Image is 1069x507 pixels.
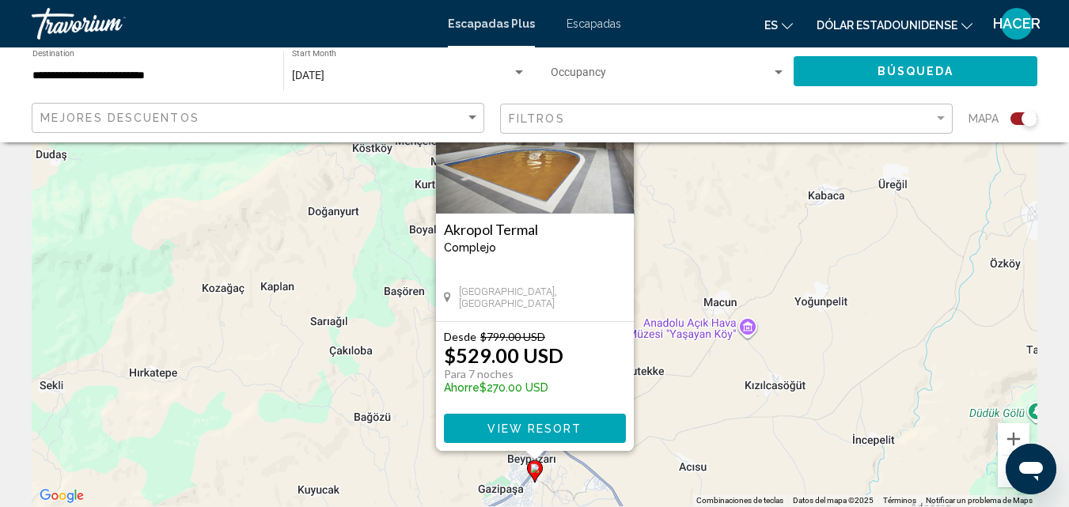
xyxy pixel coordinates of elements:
span: Datos del mapa ©2025 [793,496,874,505]
button: Reducir [998,456,1029,487]
button: Filter [500,103,953,135]
a: Abre esta zona en Google Maps (se abre en una nueva ventana) [36,486,88,506]
button: Menú de usuario [996,7,1037,40]
span: [DATE] [292,69,324,81]
font: es [764,19,778,32]
a: Escapadas [567,17,621,30]
p: $529.00 USD [444,343,563,367]
span: Complejo [444,241,496,254]
span: Filtros [509,112,565,125]
a: Notificar un problema de Maps [926,496,1033,505]
a: Travorium [32,8,432,40]
span: Búsqueda [878,66,954,78]
img: Google [36,486,88,506]
button: Combinaciones de teclas [696,495,783,506]
span: Desde [444,330,476,343]
span: Mejores descuentos [40,112,199,124]
button: Ampliar [998,423,1029,455]
font: Dólar estadounidense [817,19,957,32]
span: [GEOGRAPHIC_DATA], [GEOGRAPHIC_DATA] [458,286,625,309]
span: Ahorre [444,381,480,394]
mat-select: Sort by [40,112,480,125]
a: Escapadas Plus [448,17,535,30]
p: Para 7 noches [444,367,563,381]
font: HACER [993,15,1041,32]
span: Mapa [969,108,999,130]
p: $270.00 USD [444,381,563,394]
button: Búsqueda [794,56,1037,85]
a: Akropol Termal [444,221,626,237]
iframe: Botón para iniciar la ventana de mensajería [1006,444,1056,494]
button: Cambiar idioma [764,13,793,36]
a: Términos [883,496,916,505]
span: View Resort [487,422,582,435]
button: View Resort [444,414,626,443]
button: Cambiar moneda [817,13,972,36]
span: $799.00 USD [480,330,545,343]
